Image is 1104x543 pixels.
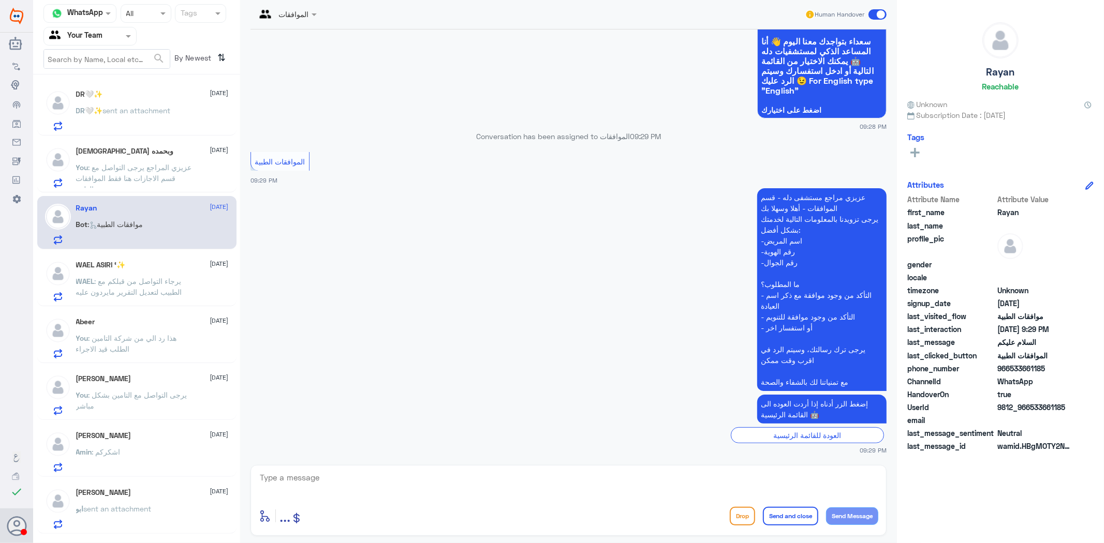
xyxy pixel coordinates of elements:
span: : اشكركم [92,447,121,456]
span: Attribute Value [997,194,1072,205]
h5: Abeer [76,318,95,326]
span: timezone [907,285,995,296]
i: check [10,486,23,498]
span: 09:29 PM [860,446,887,455]
input: Search by Name, Local etc… [44,50,170,68]
img: defaultAdmin.png [45,204,71,230]
span: Human Handover [815,10,865,19]
img: yourTeam.svg [49,28,65,44]
h6: Attributes [907,180,944,189]
span: : عزيزي المراجع يرجى التواصل مع قسم الاجازات هنا فقط الموافقات الطبيه [76,163,192,193]
span: 966533661185 [997,363,1072,374]
span: search [153,52,165,65]
img: defaultAdmin.png [983,23,1018,58]
span: HandoverOn [907,389,995,400]
span: ابو [76,504,84,513]
span: [DATE] [210,373,229,382]
span: last_name [907,220,995,231]
span: السلام عليكم [997,337,1072,348]
span: 09:29 PM [251,177,277,184]
span: UserId [907,402,995,413]
span: [DATE] [210,430,229,439]
button: Send Message [826,507,878,525]
span: Unknown [907,99,948,110]
span: Bot [76,220,88,229]
span: email [907,415,995,426]
span: [DATE] [210,487,229,496]
button: Drop [730,507,755,525]
span: Amin [76,447,92,456]
span: last_interaction [907,324,995,335]
span: الموافقات الطبية [997,350,1072,361]
span: locale [907,272,995,283]
span: sent an attachment [103,106,171,115]
span: : هذا رد الي من شركة التامين الطلب قيد الاجراء [76,334,177,353]
span: الموافقات الطبية [255,157,305,166]
h6: Reachable [982,82,1019,91]
span: wamid.HBgMOTY2NTMzNjYxMTg1FQIAEhgUM0FCQUY5M0ZENjRBNDY5MTc2OTgA [997,441,1072,451]
img: defaultAdmin.png [45,488,71,514]
span: [DATE] [210,88,229,98]
h5: سبحان الله وبحمده [76,147,174,156]
span: DR🤍✨ [76,106,103,115]
span: You [76,334,89,342]
span: ChannelId [907,376,995,387]
span: You [76,390,89,399]
p: Conversation has been assigned to الموافقات [251,131,887,142]
span: Subscription Date : [DATE] [907,110,1094,120]
i: ⇅ [218,49,226,66]
h5: ابو نواف [76,488,131,497]
span: 2025-09-23T18:28:54.775Z [997,298,1072,309]
img: defaultAdmin.png [45,431,71,457]
span: 2025-09-23T18:29:16.055Z [997,324,1072,335]
div: Tags [179,7,197,21]
span: سعداء بتواجدك معنا اليوم 👋 أنا المساعد الذكي لمستشفيات دله 🤖 يمكنك الاختيار من القائمة التالية أو... [761,36,882,95]
span: [DATE] [210,316,229,325]
span: last_visited_flow [907,311,995,322]
img: defaultAdmin.png [45,318,71,343]
span: null [997,259,1072,270]
h5: Ahmed Almusayrie [76,374,131,383]
h5: DR🤍✨ [76,90,103,99]
img: defaultAdmin.png [45,147,71,173]
h5: WAEL ASIRI ‘✨ [76,261,126,269]
img: whatsapp.png [49,6,65,21]
div: العودة للقائمة الرئيسية [731,427,884,443]
span: Rayan [997,207,1072,218]
span: 09:28 PM [860,122,887,131]
span: WAEL [76,277,95,285]
span: اضغط على اختيارك [761,106,882,114]
span: [DATE] [210,145,229,155]
span: : يرجى التواصل مع التامين بشكل مباشر [76,390,187,410]
span: 0 [997,428,1072,439]
span: Attribute Name [907,194,995,205]
button: Send and close [763,507,818,525]
span: You [76,163,89,172]
span: last_message [907,337,995,348]
button: ... [279,504,290,527]
span: signup_date [907,298,995,309]
span: gender [907,259,995,270]
span: last_message_sentiment [907,428,995,439]
span: ... [279,506,290,525]
span: last_message_id [907,441,995,451]
img: defaultAdmin.png [45,90,71,116]
span: null [997,415,1072,426]
img: defaultAdmin.png [45,261,71,286]
span: By Newest [170,49,214,70]
span: : موافقات الطبية [88,220,143,229]
span: 2 [997,376,1072,387]
span: last_clicked_button [907,350,995,361]
span: null [997,272,1072,283]
span: profile_pic [907,233,995,257]
h6: Tags [907,132,924,142]
h5: Rayan [76,204,97,213]
h5: Rayan [987,66,1015,78]
img: Widebot Logo [10,8,23,24]
span: [DATE] [210,202,229,212]
span: first_name [907,207,995,218]
img: defaultAdmin.png [45,374,71,400]
span: : يرجاء التواصل من قبلكم مع الطبيب لتعديل التقرير مايردون عليه [76,277,182,296]
button: Avatar [7,516,26,536]
button: search [153,50,165,67]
